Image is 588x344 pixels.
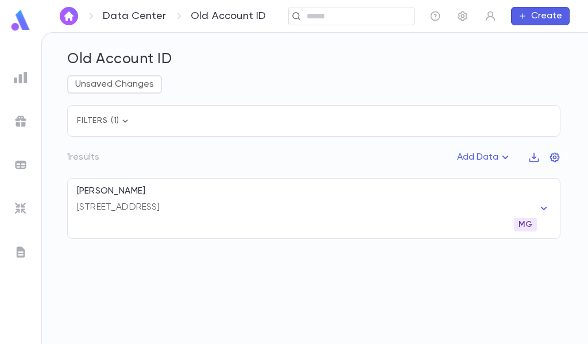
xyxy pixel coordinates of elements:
p: [PERSON_NAME] [77,185,145,197]
button: Add Data [450,148,519,167]
span: MG [514,220,537,229]
p: [STREET_ADDRESS] [77,202,537,213]
img: home_white.a664292cf8c1dea59945f0da9f25487c.svg [62,11,76,21]
img: logo [9,9,32,32]
button: Unsaved Changes [67,75,162,94]
span: Filters ( 1 ) [77,117,131,125]
img: imports_grey.530a8a0e642e233f2baf0ef88e8c9fcb.svg [14,202,28,215]
p: 1 results [67,152,99,163]
img: batches_grey.339ca447c9d9533ef1741baa751efc33.svg [14,158,28,172]
img: letters_grey.7941b92b52307dd3b8a917253454ce1c.svg [14,245,28,259]
a: Data Center [103,10,166,22]
button: Create [511,7,570,25]
h5: Old Account ID [67,51,172,68]
p: Old Account ID [191,10,266,22]
img: campaigns_grey.99e729a5f7ee94e3726e6486bddda8f1.svg [14,114,28,128]
img: reports_grey.c525e4749d1bce6a11f5fe2a8de1b229.svg [14,71,28,84]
